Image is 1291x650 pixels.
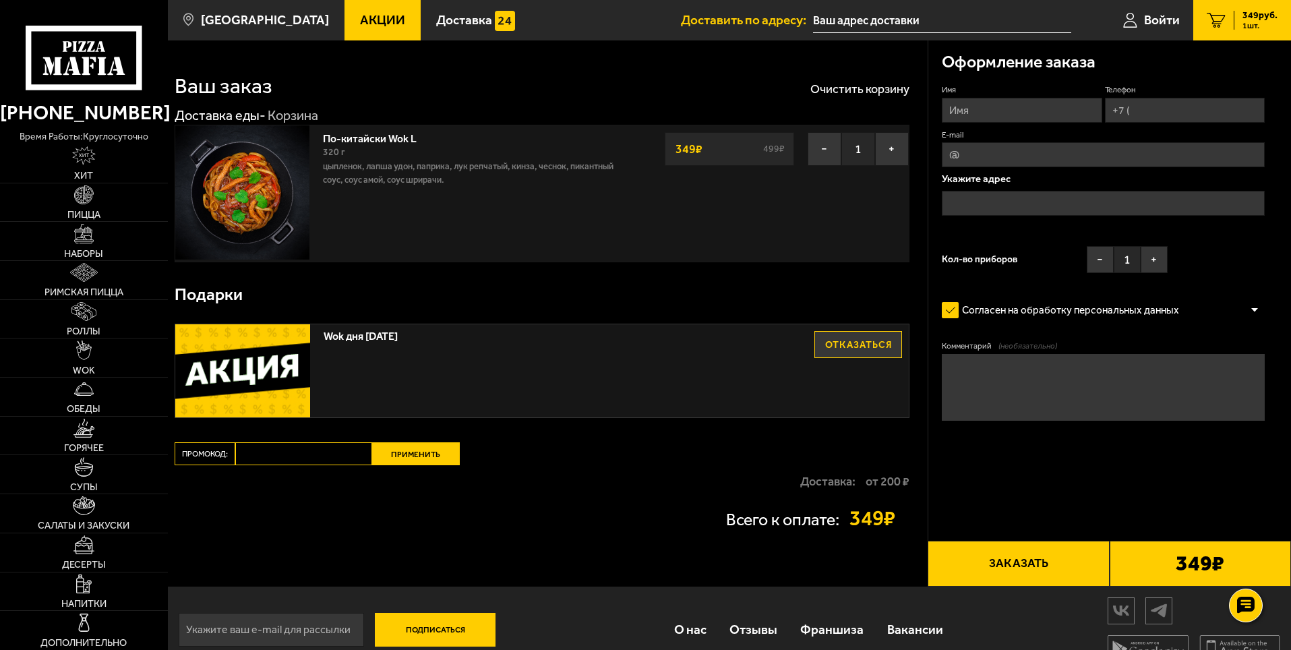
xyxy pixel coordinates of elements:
[814,331,902,358] button: Отказаться
[175,442,235,465] label: Промокод:
[168,40,928,587] div: 0 0
[64,443,104,452] span: Горячее
[1242,22,1278,30] span: 1 шт.
[942,54,1095,71] h3: Оформление заказа
[375,613,496,647] button: Подписаться
[62,560,106,569] span: Десерты
[44,287,123,297] span: Римская пицца
[942,297,1193,324] label: Согласен на обработку персональных данных
[681,13,813,26] span: Доставить по адресу:
[866,475,909,488] strong: от 200 ₽
[67,404,100,413] span: Обеды
[495,11,515,31] img: 15daf4d41897b9f0e9f617042186c801.svg
[67,326,100,336] span: Роллы
[942,129,1265,141] label: E-mail
[1108,599,1134,622] img: vk
[942,341,1265,352] label: Комментарий
[810,83,909,95] button: Очистить корзину
[70,482,98,492] span: Супы
[841,132,875,166] span: 1
[1146,599,1172,622] img: tg
[928,541,1109,587] button: Заказать
[1144,13,1180,26] span: Войти
[800,475,855,488] p: Доставка:
[201,13,329,26] span: [GEOGRAPHIC_DATA]
[73,365,95,375] span: WOK
[175,107,266,123] a: Доставка еды-
[1242,11,1278,20] span: 349 руб.
[672,136,706,162] strong: 349 ₽
[268,107,318,125] div: Корзина
[175,76,272,97] h1: Ваш заказ
[1176,553,1224,574] b: 349 ₽
[1114,246,1141,273] span: 1
[64,249,103,258] span: Наборы
[808,132,841,166] button: −
[38,521,129,530] span: Салаты и закуски
[1141,246,1168,273] button: +
[323,128,430,145] a: По-китайски Wok L
[875,132,909,166] button: +
[849,508,910,529] strong: 349 ₽
[726,512,839,529] p: Всего к оплате:
[1105,98,1265,123] input: +7 (
[1087,246,1114,273] button: −
[323,160,622,187] p: цыпленок, лапша удон, паприка, лук репчатый, кинза, чеснок, пикантный соус, соус Амой, соус шрирачи.
[942,98,1102,123] input: Имя
[67,210,100,219] span: Пицца
[942,84,1102,96] label: Имя
[175,287,243,303] h3: Подарки
[942,142,1265,167] input: @
[942,174,1265,184] p: Укажите адрес
[74,171,93,180] span: Хит
[360,13,405,26] span: Акции
[998,341,1057,352] span: (необязательно)
[372,442,460,465] button: Применить
[40,638,127,647] span: Дополнительно
[61,599,107,608] span: Напитки
[436,13,492,26] span: Доставка
[1105,84,1265,96] label: Телефон
[179,613,364,647] input: Укажите ваш e-mail для рассылки
[761,144,787,154] s: 499 ₽
[323,146,345,158] span: 320 г
[813,8,1071,33] input: Ваш адрес доставки
[942,255,1017,264] span: Кол-во приборов
[324,324,764,342] span: Wok дня [DATE]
